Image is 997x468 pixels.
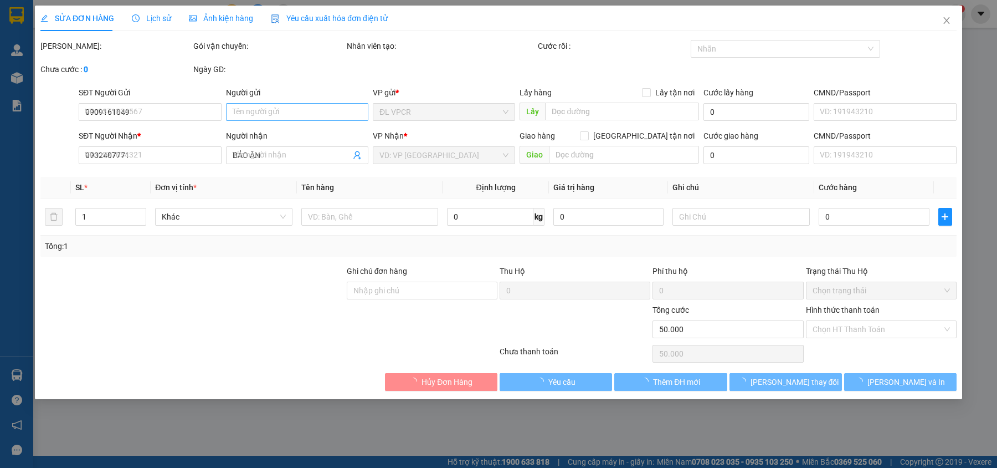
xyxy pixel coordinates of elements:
[651,87,699,99] span: Lấy tận nơi
[703,88,753,97] label: Cước lấy hàng
[271,14,280,23] img: icon
[548,376,575,388] span: Yêu cầu
[385,373,497,391] button: Hủy Đơn Hàng
[938,208,952,226] button: plus
[806,265,957,277] div: Trạng thái Thu Hộ
[422,376,472,388] span: Hủy Đơn Hàng
[79,87,221,99] div: SĐT Người Gửi
[614,373,727,391] button: Thêm ĐH mới
[538,40,688,52] div: Cước rồi :
[301,183,334,192] span: Tên hàng
[652,306,689,314] span: Tổng cước
[162,208,286,225] span: Khác
[226,87,368,99] div: Người gửi
[373,131,404,140] span: VP Nhận
[500,373,612,391] button: Yêu cầu
[703,146,809,164] input: Cước giao hàng
[347,282,497,299] input: Ghi chú đơn hàng
[533,208,544,226] span: kg
[75,183,84,192] span: SL
[589,130,699,142] span: [GEOGRAPHIC_DATA] tận nơi
[271,14,388,23] span: Yêu cầu xuất hóa đơn điện tử
[226,130,368,142] div: Người nhận
[652,265,803,282] div: Phí thu hộ
[939,212,952,221] span: plus
[520,146,549,164] span: Giao
[867,376,945,388] span: [PERSON_NAME] và In
[520,131,555,140] span: Giao hàng
[500,267,525,276] span: Thu Hộ
[806,306,880,314] label: Hình thức thanh toán
[45,208,63,226] button: delete
[347,40,536,52] div: Nhân viên tạo:
[931,6,962,37] button: Close
[814,87,956,99] div: CMND/Passport
[155,183,197,192] span: Đơn vị tính
[653,376,700,388] span: Thêm ĐH mới
[549,146,699,164] input: Dọc đường
[520,103,545,120] span: Lấy
[409,378,422,385] span: loading
[40,14,114,23] span: SỬA ĐƠN HÀNG
[844,373,957,391] button: [PERSON_NAME] và In
[520,88,552,97] span: Lấy hàng
[703,131,758,140] label: Cước giao hàng
[347,267,408,276] label: Ghi chú đơn hàng
[193,40,344,52] div: Gói vận chuyển:
[132,14,171,23] span: Lịch sử
[301,208,439,226] input: VD: Bàn, Ghế
[45,240,385,252] div: Tổng: 1
[545,103,699,120] input: Dọc đường
[814,130,956,142] div: CMND/Passport
[553,183,594,192] span: Giá trị hàng
[751,376,839,388] span: [PERSON_NAME] thay đổi
[40,40,191,52] div: [PERSON_NAME]:
[668,177,814,199] th: Ghi chú
[373,87,515,99] div: VP gửi
[738,378,751,385] span: loading
[40,14,48,22] span: edit
[703,103,809,121] input: Cước lấy hàng
[855,378,867,385] span: loading
[189,14,253,23] span: Ảnh kiện hàng
[641,378,653,385] span: loading
[729,373,842,391] button: [PERSON_NAME] thay đổi
[379,104,508,120] span: ĐL VPCR
[498,345,651,365] div: Chưa thanh toán
[40,63,191,75] div: Chưa cước :
[476,183,515,192] span: Định lượng
[819,183,857,192] span: Cước hàng
[353,151,362,160] span: user-add
[536,378,548,385] span: loading
[672,208,810,226] input: Ghi Chú
[79,130,221,142] div: SĐT Người Nhận
[193,63,344,75] div: Ngày GD:
[813,282,950,299] span: Chọn trạng thái
[942,16,951,25] span: close
[84,65,88,74] b: 0
[189,14,197,22] span: picture
[132,14,140,22] span: clock-circle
